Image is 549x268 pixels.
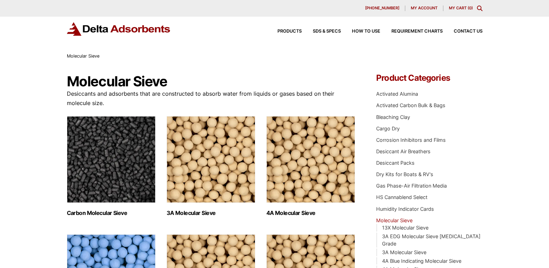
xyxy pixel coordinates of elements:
[67,22,171,36] img: Delta Adsorbents
[67,210,156,216] h2: Carbon Molecular Sieve
[376,160,415,166] a: Desiccant Packs
[67,116,156,216] a: Visit product category Carbon Molecular Sieve
[382,258,461,264] a: 4A Blue Indicating Molecular Sieve
[376,171,433,177] a: Dry Kits for Boats & RV's
[360,6,405,11] a: [PHONE_NUMBER]
[266,116,355,203] img: 4A Molecular Sieve
[376,91,418,97] a: Activated Alumina
[67,116,156,203] img: Carbon Molecular Sieve
[167,116,255,203] img: 3A Molecular Sieve
[302,29,341,34] a: SDS & SPECS
[365,6,399,10] span: [PHONE_NUMBER]
[376,217,413,223] a: Molecular Sieve
[376,74,482,82] h4: Product Categories
[67,53,99,59] span: Molecular Sieve
[376,148,431,154] a: Desiccant Air Breathers
[477,6,482,11] div: Toggle Modal Content
[67,74,356,89] h1: Molecular Sieve
[449,6,473,10] a: My Cart (0)
[382,249,426,255] a: 3A Molecular Sieve
[391,29,443,34] span: Requirement Charts
[376,206,434,212] a: Humidity Indicator Cards
[167,210,255,216] h2: 3A Molecular Sieve
[376,183,447,189] a: Gas Phase-Air Filtration Media
[67,89,356,108] p: Desiccants and adsorbents that are constructed to absorb water from liquids or gases based on the...
[380,29,443,34] a: Requirement Charts
[443,29,482,34] a: Contact Us
[376,137,446,143] a: Corrosion Inhibitors and Films
[469,6,471,10] span: 0
[382,233,480,247] a: 3A EDG Molecular Sieve [MEDICAL_DATA] Grade
[405,6,443,11] a: My account
[167,116,255,216] a: Visit product category 3A Molecular Sieve
[411,6,437,10] span: My account
[277,29,302,34] span: Products
[454,29,482,34] span: Contact Us
[376,126,400,131] a: Cargo Dry
[376,114,410,120] a: Bleaching Clay
[376,102,445,108] a: Activated Carbon Bulk & Bags
[266,210,355,216] h2: 4A Molecular Sieve
[266,29,302,34] a: Products
[341,29,380,34] a: How to Use
[376,194,427,200] a: HS Cannablend Select
[266,116,355,216] a: Visit product category 4A Molecular Sieve
[382,225,428,231] a: 13X Molecular Sieve
[313,29,341,34] span: SDS & SPECS
[352,29,380,34] span: How to Use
